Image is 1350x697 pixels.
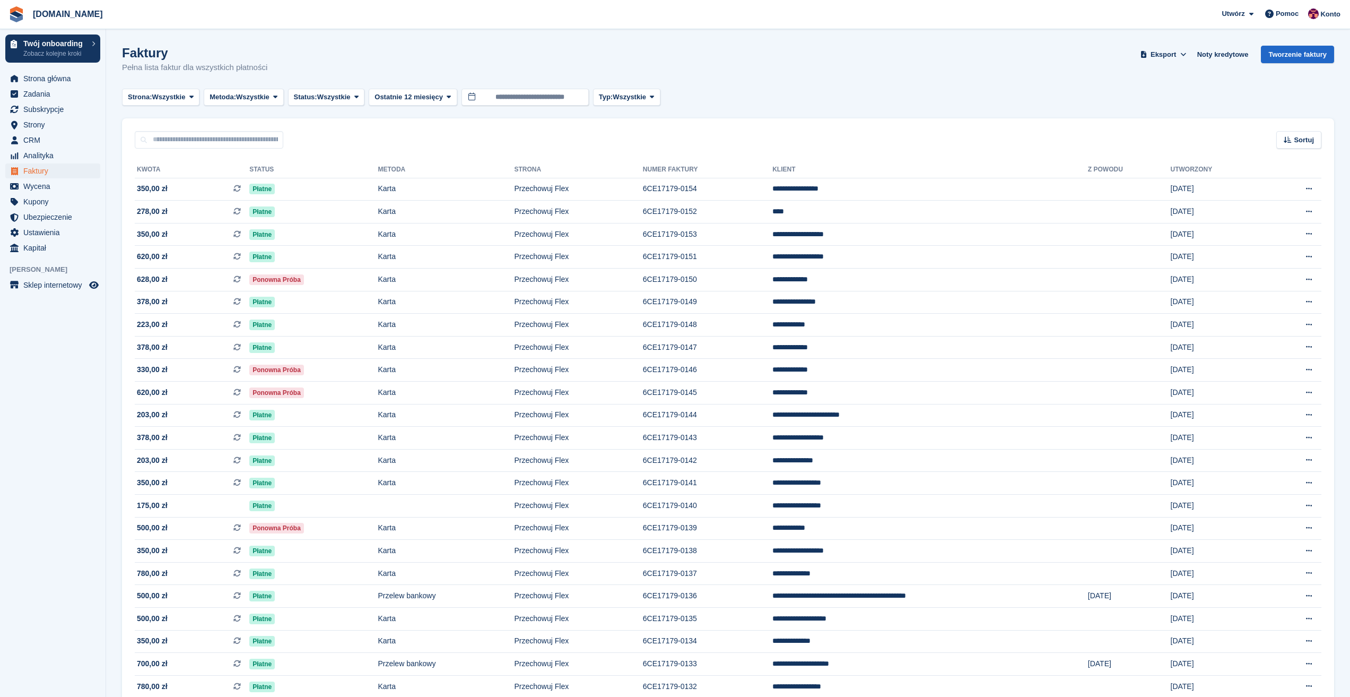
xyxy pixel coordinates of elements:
[1171,161,1269,178] th: Utworzony
[378,607,514,630] td: Karta
[643,585,772,608] td: 6CE17179-0136
[288,89,365,106] button: Status: Wszystkie
[23,225,87,240] span: Ustawienia
[5,148,100,163] a: menu
[1171,653,1269,676] td: [DATE]
[137,455,168,466] span: 203,00 zł
[5,194,100,209] a: menu
[152,92,186,102] span: Wszystkie
[1088,585,1171,608] td: [DATE]
[5,225,100,240] a: menu
[1171,427,1269,450] td: [DATE]
[249,161,378,178] th: Status
[10,264,106,275] span: [PERSON_NAME]
[137,477,168,488] span: 350,00 zł
[1171,607,1269,630] td: [DATE]
[23,71,87,86] span: Strona główna
[599,92,613,102] span: Typ:
[249,274,304,285] span: Ponowna próba
[515,427,643,450] td: Przechowuj Flex
[1171,517,1269,540] td: [DATE]
[5,71,100,86] a: menu
[515,404,643,427] td: Przechowuj Flex
[23,194,87,209] span: Kupony
[378,223,514,246] td: Karta
[249,636,275,647] span: Płatne
[643,314,772,337] td: 6CE17179-0148
[5,102,100,117] a: menu
[643,178,772,201] td: 6CE17179-0154
[515,517,643,540] td: Przechowuj Flex
[1320,9,1340,20] span: Konto
[1193,46,1253,63] a: Noty kredytowe
[137,364,168,375] span: 330,00 zł
[137,635,168,647] span: 350,00 zł
[137,251,168,262] span: 620,00 zł
[5,210,100,225] a: menu
[249,659,275,669] span: Płatne
[515,653,643,676] td: Przechowuj Flex
[5,87,100,101] a: menu
[23,148,87,163] span: Analityka
[249,501,275,511] span: Płatne
[643,607,772,630] td: 6CE17179-0135
[378,178,514,201] td: Karta
[122,62,267,74] p: Pełna lista faktur dla wszystkich płatności
[137,432,168,443] span: 378,00 zł
[515,382,643,405] td: Przechowuj Flex
[643,404,772,427] td: 6CE17179-0144
[23,210,87,225] span: Ubezpieczenie
[5,164,100,178] a: menu
[137,522,168,533] span: 500,00 zł
[1171,449,1269,472] td: [DATE]
[249,433,275,443] span: Płatne
[1138,46,1189,63] button: Eksport
[137,658,168,669] span: 700,00 zł
[5,35,100,63] a: Twój onboarding Zobacz kolejne kroki
[5,133,100,148] a: menu
[378,161,514,178] th: Metoda
[515,562,643,585] td: Przechowuj Flex
[249,206,275,217] span: Płatne
[643,449,772,472] td: 6CE17179-0142
[1088,161,1171,178] th: Z powodu
[643,562,772,585] td: 6CE17179-0137
[1171,585,1269,608] td: [DATE]
[515,607,643,630] td: Przechowuj Flex
[369,89,457,106] button: Ostatnie 12 miesięcy
[378,449,514,472] td: Karta
[643,540,772,563] td: 6CE17179-0138
[515,201,643,223] td: Przechowuj Flex
[5,278,100,292] a: menu
[1171,201,1269,223] td: [DATE]
[137,387,168,398] span: 620,00 zł
[137,568,168,579] span: 780,00 zł
[378,630,514,653] td: Karta
[249,455,275,466] span: Płatne
[23,164,87,178] span: Faktury
[378,269,514,291] td: Karta
[1171,223,1269,246] td: [DATE]
[137,681,168,692] span: 780,00 zł
[88,279,100,291] a: Podgląd sklepu
[249,614,275,624] span: Płatne
[23,179,87,194] span: Wycena
[137,319,168,330] span: 223,00 zł
[29,5,107,23] a: [DOMAIN_NAME]
[249,342,275,353] span: Płatne
[378,562,514,585] td: Karta
[643,336,772,359] td: 6CE17179-0147
[515,223,643,246] td: Przechowuj Flex
[515,449,643,472] td: Przechowuj Flex
[1171,269,1269,291] td: [DATE]
[23,102,87,117] span: Subskrypcje
[515,269,643,291] td: Przechowuj Flex
[8,6,24,22] img: stora-icon-8386f47178a22dfd0bd8f6a31ec36ba5ce8667c1dd55bd0f319d3a0aa187defe.svg
[1171,314,1269,337] td: [DATE]
[1171,291,1269,314] td: [DATE]
[1276,8,1299,19] span: Pomoc
[643,517,772,540] td: 6CE17179-0139
[1088,653,1171,676] td: [DATE]
[643,161,772,178] th: Numer faktury
[137,613,168,624] span: 500,00 zł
